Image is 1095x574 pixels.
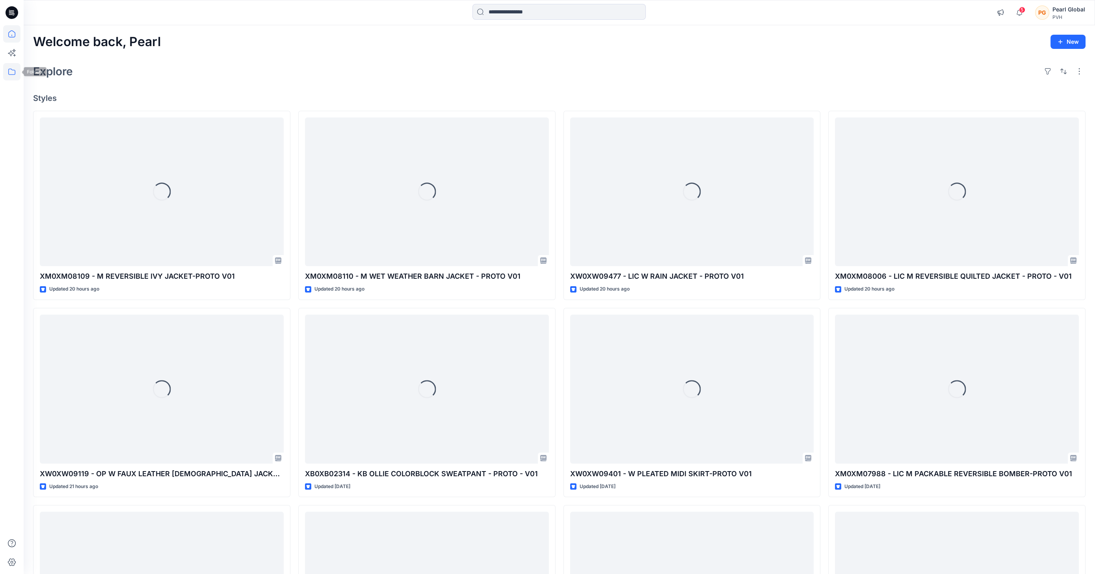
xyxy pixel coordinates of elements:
p: XM0XM07988 - LIC M PACKABLE REVERSIBLE BOMBER-PROTO V01 [835,468,1079,479]
p: XM0XM08110 - M WET WEATHER BARN JACKET - PROTO V01 [305,271,549,282]
p: XW0XW09119 - OP W FAUX LEATHER [DEMOGRAPHIC_DATA] JACKET-PROTO V01 [40,468,284,479]
span: 5 [1019,7,1025,13]
p: Updated [DATE] [844,483,880,491]
p: Updated [DATE] [580,483,615,491]
p: XW0XW09401 - W PLEATED MIDI SKIRT-PROTO V01 [570,468,814,479]
button: New [1050,35,1086,49]
p: Updated 20 hours ago [49,285,99,293]
div: Pearl Global [1052,5,1085,14]
div: PVH [1052,14,1085,20]
p: Updated 20 hours ago [844,285,894,293]
h2: Welcome back, Pearl [33,35,161,49]
p: XM0XM08006 - LIC M REVERSIBLE QUILTED JACKET - PROTO - V01 [835,271,1079,282]
p: XM0XM08109 - M REVERSIBLE IVY JACKET-PROTO V01 [40,271,284,282]
h4: Styles [33,93,1086,103]
p: XB0XB02314 - KB OLLIE COLORBLOCK SWEATPANT - PROTO - V01 [305,468,549,479]
h2: Explore [33,65,73,78]
p: Updated 20 hours ago [580,285,630,293]
p: Updated 21 hours ago [49,483,98,491]
p: Updated 20 hours ago [314,285,364,293]
p: XW0XW09477 - LIC W RAIN JACKET - PROTO V01 [570,271,814,282]
div: PG [1035,6,1049,20]
p: Updated [DATE] [314,483,350,491]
